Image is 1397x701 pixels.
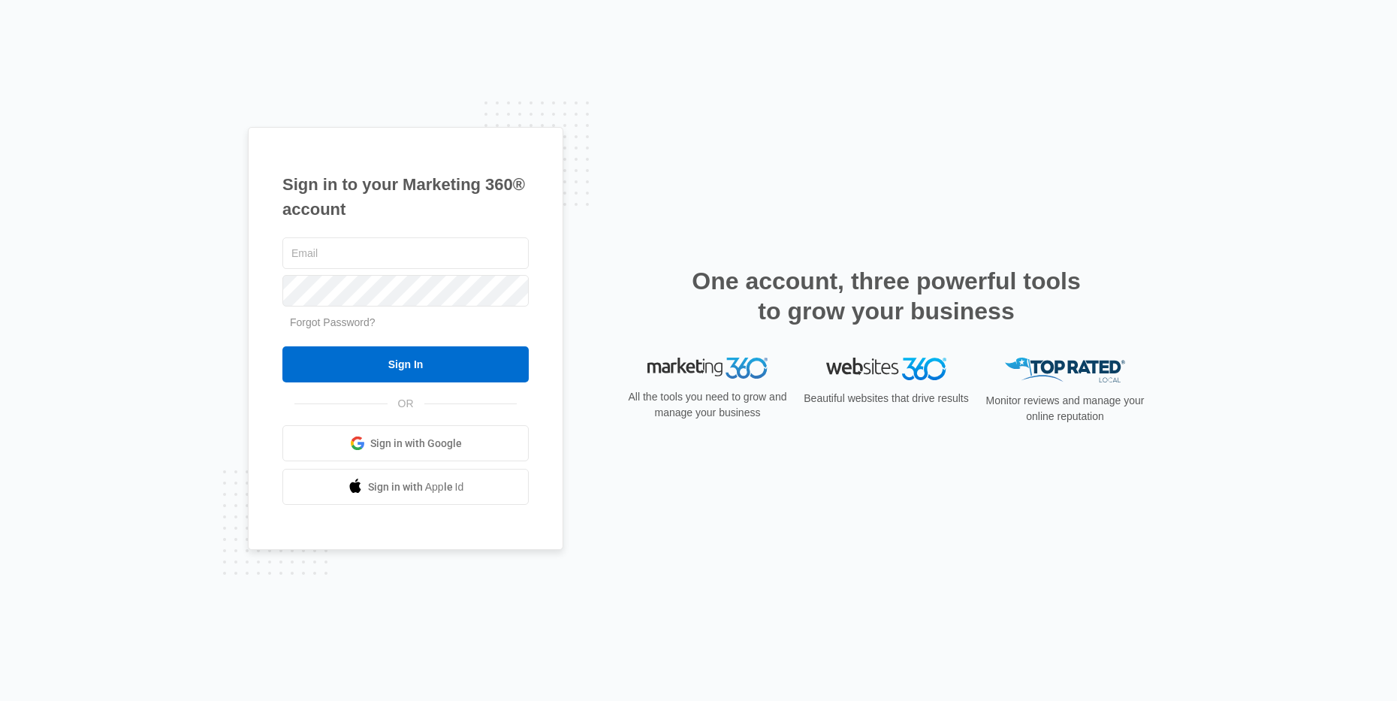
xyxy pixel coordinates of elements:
h2: One account, three powerful tools to grow your business [687,266,1085,326]
img: Marketing 360 [647,358,768,379]
h1: Sign in to your Marketing 360® account [282,172,529,222]
p: Beautiful websites that drive results [802,391,970,406]
p: Monitor reviews and manage your online reputation [981,393,1149,425]
span: Sign in with Google [370,436,462,452]
span: Sign in with Apple Id [368,479,464,495]
a: Sign in with Apple Id [282,469,529,505]
a: Forgot Password? [290,316,376,328]
input: Sign In [282,346,529,382]
p: All the tools you need to grow and manage your business [623,389,792,421]
a: Sign in with Google [282,425,529,461]
img: Top Rated Local [1005,358,1125,382]
img: Websites 360 [826,358,946,379]
span: OR [388,396,424,412]
input: Email [282,237,529,269]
